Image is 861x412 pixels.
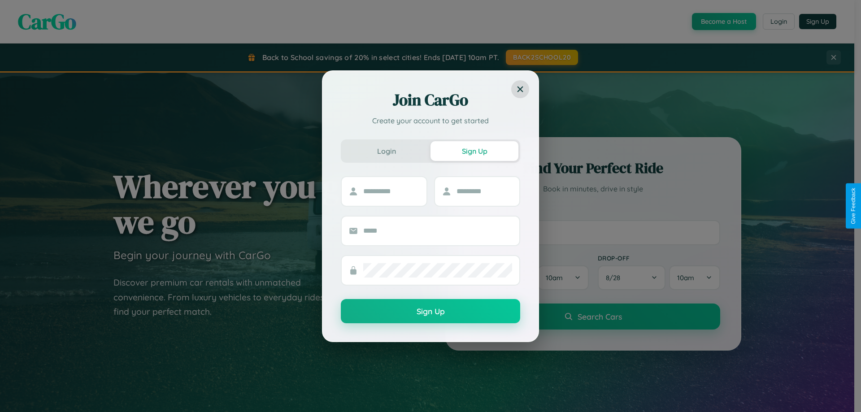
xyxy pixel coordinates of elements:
p: Create your account to get started [341,115,520,126]
button: Sign Up [430,141,518,161]
button: Sign Up [341,299,520,323]
div: Give Feedback [850,188,857,224]
h2: Join CarGo [341,89,520,111]
button: Login [343,141,430,161]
